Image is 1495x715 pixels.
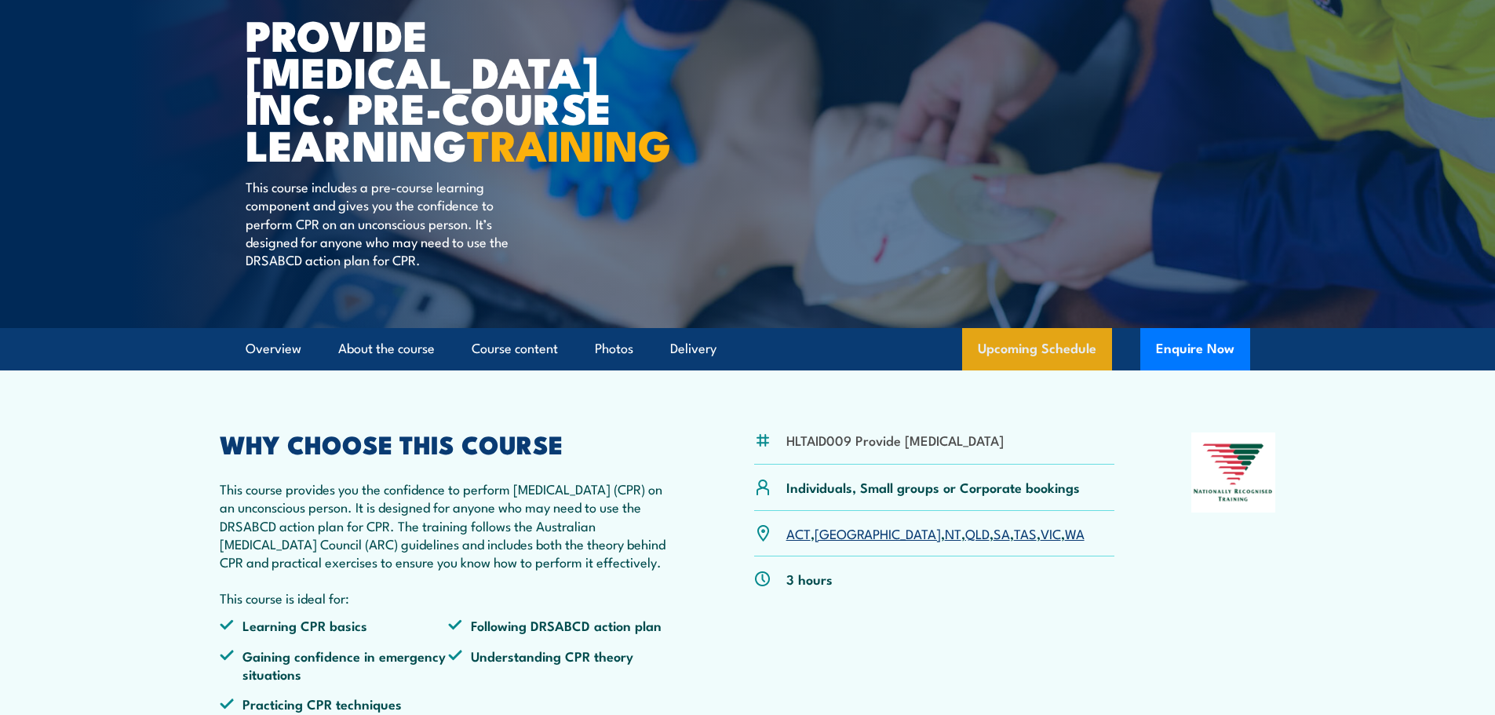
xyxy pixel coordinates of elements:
li: Learning CPR basics [220,616,449,634]
h2: WHY CHOOSE THIS COURSE [220,432,678,454]
p: This course provides you the confidence to perform [MEDICAL_DATA] (CPR) on an unconscious person.... [220,480,678,571]
a: SA [994,523,1010,542]
a: NT [945,523,961,542]
strong: TRAINING [467,111,671,176]
p: Individuals, Small groups or Corporate bookings [786,478,1080,496]
li: Following DRSABCD action plan [448,616,677,634]
a: About the course [338,328,435,370]
button: Enquire Now [1140,328,1250,370]
img: Nationally Recognised Training logo. [1191,432,1276,513]
a: VIC [1041,523,1061,542]
a: Upcoming Schedule [962,328,1112,370]
a: Photos [595,328,633,370]
p: This course includes a pre-course learning component and gives you the confidence to perform CPR ... [246,177,532,269]
a: WA [1065,523,1085,542]
li: Gaining confidence in emergency situations [220,647,449,684]
p: , , , , , , , [786,524,1085,542]
li: Understanding CPR theory [448,647,677,684]
a: ACT [786,523,811,542]
p: 3 hours [786,570,833,588]
p: This course is ideal for: [220,589,678,607]
li: Practicing CPR techniques [220,695,449,713]
a: Overview [246,328,301,370]
li: HLTAID009 Provide [MEDICAL_DATA] [786,431,1004,449]
a: QLD [965,523,990,542]
a: Delivery [670,328,717,370]
h1: Provide [MEDICAL_DATA] inc. Pre-course Learning [246,16,633,162]
a: Course content [472,328,558,370]
a: TAS [1014,523,1037,542]
a: [GEOGRAPHIC_DATA] [815,523,941,542]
